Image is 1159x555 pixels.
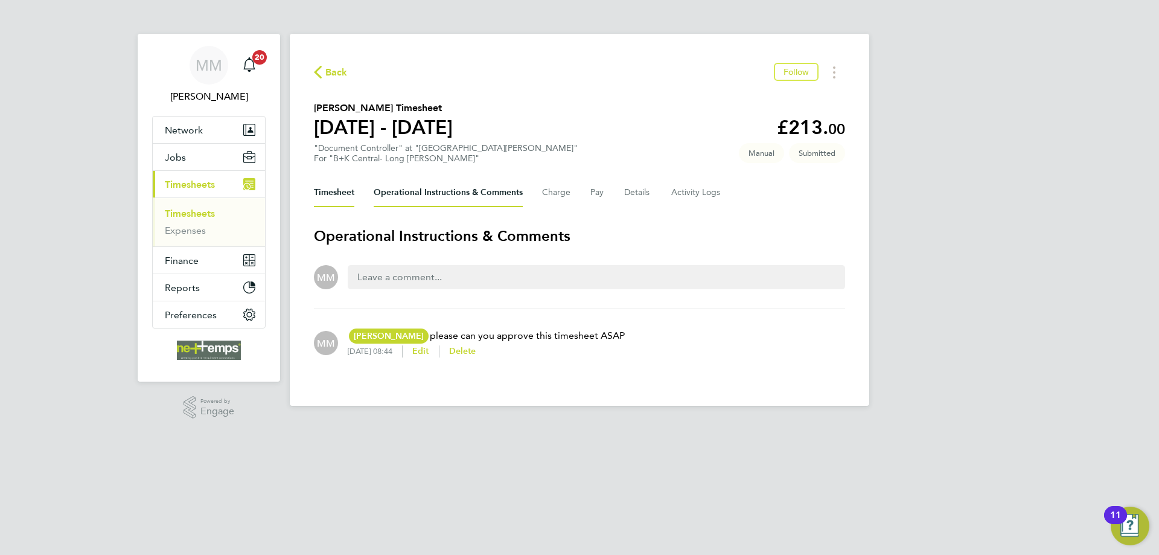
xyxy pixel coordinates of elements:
div: [DATE] 08:44 [348,347,402,356]
button: Timesheets Menu [823,63,845,82]
div: Mia Mellors [314,331,338,355]
div: Timesheets [153,197,265,246]
span: Preferences [165,309,217,321]
div: "Document Controller" at "[GEOGRAPHIC_DATA][PERSON_NAME]" [314,143,578,164]
a: Timesheets [165,208,215,219]
div: 11 [1110,515,1121,531]
span: Follow [784,66,809,77]
a: Go to home page [152,341,266,360]
span: Edit [412,346,429,356]
div: For "B+K Central- Long [PERSON_NAME]" [314,153,578,164]
span: This timesheet is Submitted. [789,143,845,163]
h1: [DATE] - [DATE] [314,115,453,140]
button: Details [624,178,652,207]
span: MM [196,57,222,73]
button: Operational Instructions & Comments [374,178,523,207]
button: Back [314,65,348,80]
span: Delete [449,346,476,356]
span: Timesheets [165,179,215,190]
span: Network [165,124,203,136]
button: Finance [153,247,265,274]
span: Engage [200,406,234,417]
span: MM [317,271,335,284]
span: Reports [165,282,200,294]
span: Finance [165,255,199,266]
div: Mia Mellors [314,265,338,289]
span: Back [325,65,348,80]
nav: Main navigation [138,34,280,382]
img: net-temps-logo-retina.png [177,341,241,360]
a: Expenses [165,225,206,236]
span: 20 [252,50,267,65]
span: Mia Mellors [152,89,266,104]
app-decimal: £213. [777,116,845,139]
span: [PERSON_NAME] [349,329,429,344]
button: Preferences [153,301,265,328]
button: Reports [153,274,265,301]
span: 00 [828,120,845,138]
a: MM[PERSON_NAME] [152,46,266,104]
button: Charge [542,178,571,207]
h2: [PERSON_NAME] Timesheet [314,101,453,115]
button: Pay [590,178,605,207]
button: Edit [412,345,429,358]
button: Network [153,117,265,143]
button: Jobs [153,144,265,170]
button: Open Resource Center, 11 new notifications [1111,507,1149,545]
button: Activity Logs [671,178,722,207]
span: MM [317,336,335,350]
button: Timesheets [153,171,265,197]
button: Timesheet [314,178,354,207]
span: This timesheet was manually created. [739,143,784,163]
button: Delete [449,345,476,358]
a: 20 [237,46,261,85]
span: Jobs [165,152,186,163]
a: Powered byEngage [184,396,235,419]
h3: Operational Instructions & Comments [314,226,845,246]
span: Powered by [200,396,234,406]
button: Follow [774,63,819,81]
p: please can you approve this timesheet ASAP [348,329,625,343]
